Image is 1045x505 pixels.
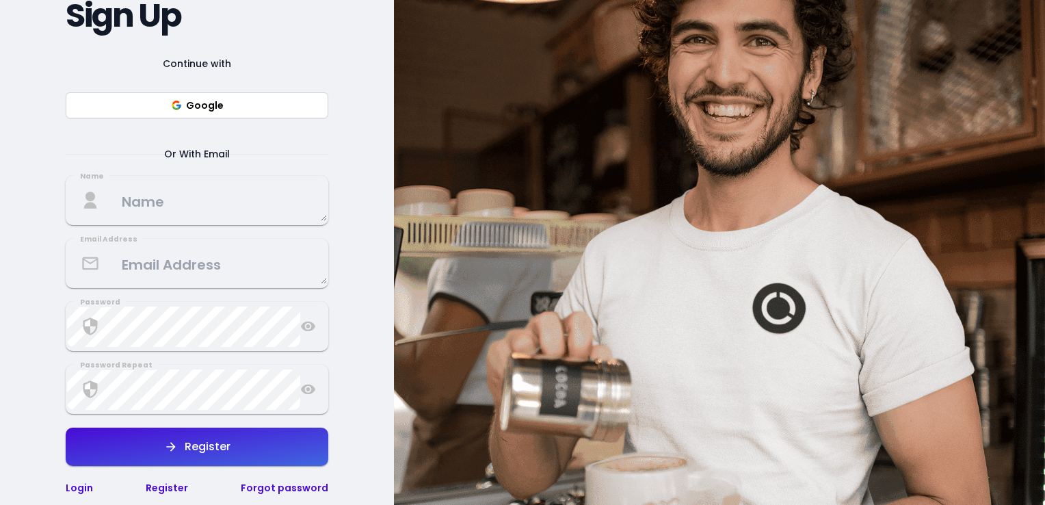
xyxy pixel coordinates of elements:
span: Or With Email [148,146,246,162]
div: Password [75,297,126,308]
span: Continue with [146,55,248,72]
a: Register [146,481,188,495]
button: Register [66,428,328,466]
a: Forgot password [241,481,328,495]
button: Google [66,92,328,118]
a: Login [66,481,93,495]
div: Register [178,441,230,452]
h2: Sign Up [66,3,328,28]
div: Name [75,171,109,182]
div: Password Repeat [75,360,158,371]
div: Email Address [75,234,143,245]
